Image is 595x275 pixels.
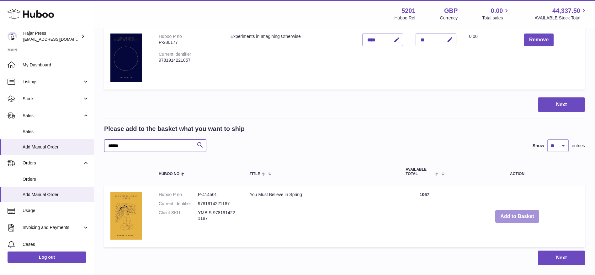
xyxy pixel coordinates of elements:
span: Add Manual Order [23,144,89,150]
div: P-280177 [159,39,218,45]
button: Remove [524,34,554,46]
span: entries [572,143,585,149]
div: 9781914221057 [159,57,218,63]
dd: YMBIS-9781914221187 [198,210,237,222]
td: Experiments in Imagining Otherwise [224,27,356,89]
dt: Current identifier [159,201,198,207]
span: Orders [23,176,89,182]
dd: P-414501 [198,192,237,198]
span: Usage [23,208,89,214]
span: Title [250,172,260,176]
img: You Must Believe in Spring [110,192,142,240]
img: internalAdmin-5201@internal.huboo.com [8,32,17,41]
td: 1067 [399,185,449,247]
a: Log out [8,252,86,263]
td: You Must Believe in Spring [243,185,399,247]
div: Current identifier [159,52,191,57]
h2: Please add to the basket what you want to ship [104,125,245,133]
span: 0.00 [491,7,503,15]
dd: 9781914221187 [198,201,237,207]
strong: GBP [444,7,458,15]
div: Currency [440,15,458,21]
dt: Huboo P no [159,192,198,198]
span: Invoicing and Payments [23,225,82,231]
strong: 5201 [401,7,416,15]
span: Sales [23,113,82,119]
th: Action [449,161,585,182]
span: Stock [23,96,82,102]
span: 0.00 [469,34,477,39]
div: Hajar Press [23,30,80,42]
a: 0.00 Total sales [482,7,510,21]
img: Experiments in Imagining Otherwise [110,34,142,82]
span: Sales [23,129,89,135]
div: Huboo P no [159,34,182,39]
dt: Client SKU [159,210,198,222]
span: 44,337.50 [552,7,580,15]
a: 44,337.50 AVAILABLE Stock Total [534,7,587,21]
button: Next [538,251,585,265]
span: [EMAIL_ADDRESS][DOMAIN_NAME] [23,37,92,42]
button: Add to Basket [495,210,539,223]
span: Huboo no [159,172,179,176]
span: Total sales [482,15,510,21]
span: Orders [23,160,82,166]
span: Listings [23,79,82,85]
span: My Dashboard [23,62,89,68]
span: Cases [23,241,89,247]
button: Next [538,97,585,112]
span: AVAILABLE Total [406,168,433,176]
label: Show [533,143,544,149]
span: Add Manual Order [23,192,89,198]
div: Huboo Ref [395,15,416,21]
span: AVAILABLE Stock Total [534,15,587,21]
